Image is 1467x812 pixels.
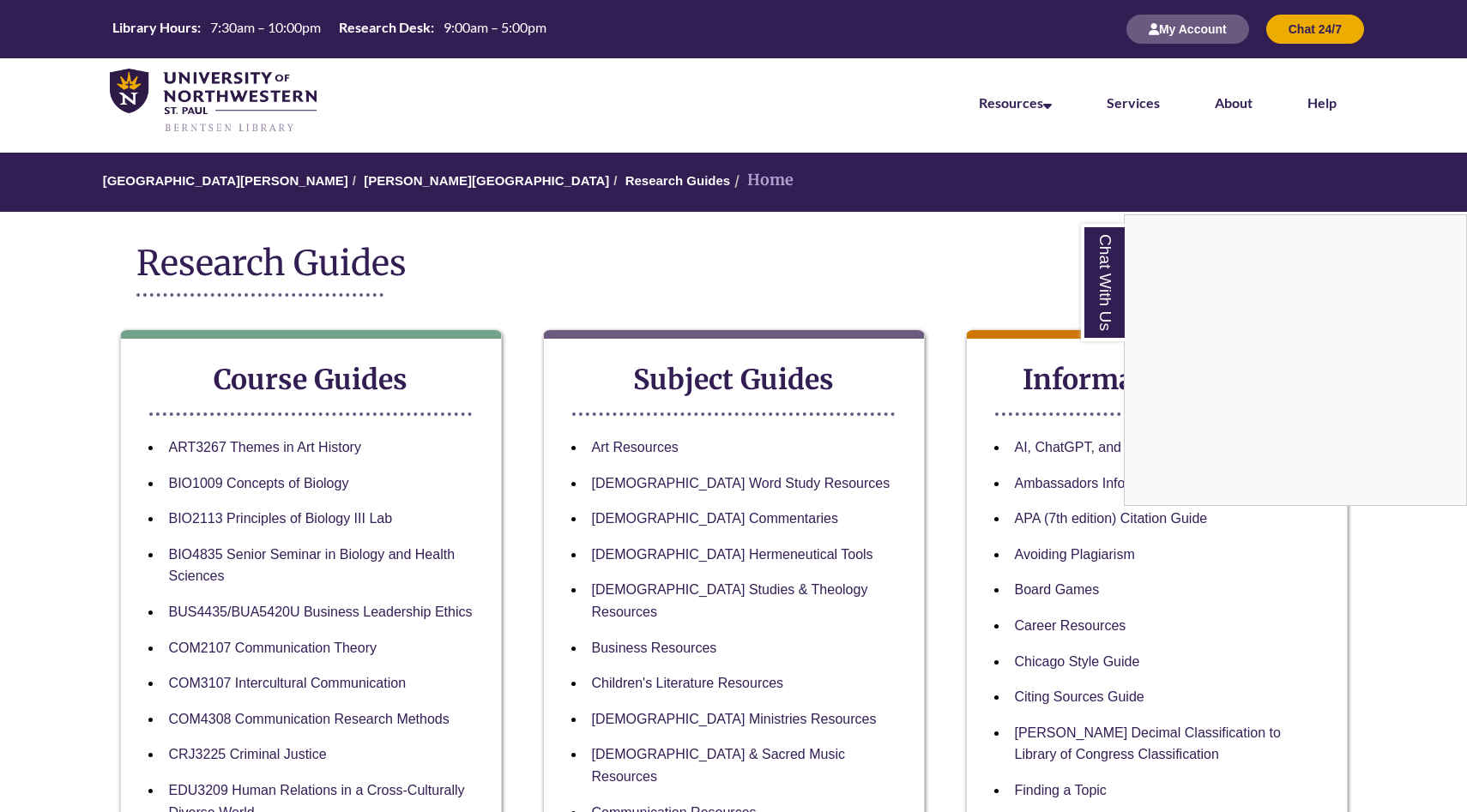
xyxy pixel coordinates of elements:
[1124,214,1467,506] div: Chat With Us
[1307,94,1337,111] a: Help
[1125,215,1466,505] iframe: Chat Widget
[110,69,317,134] img: UNWSP Library Logo
[979,94,1052,111] a: Resources
[1107,94,1160,111] a: Services
[1215,94,1253,111] a: About
[1081,224,1125,341] a: Chat With Us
